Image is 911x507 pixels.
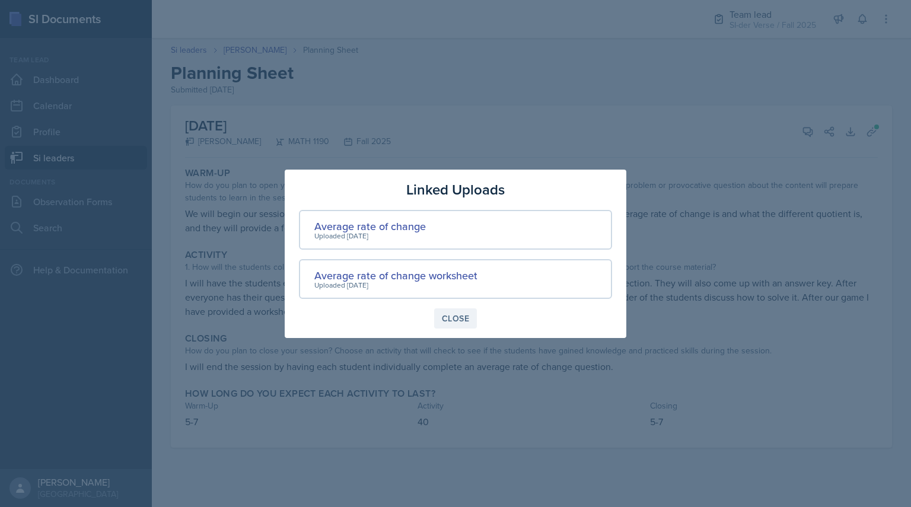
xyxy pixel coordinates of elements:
[314,231,426,241] div: Uploaded [DATE]
[314,218,426,234] div: Average rate of change
[434,308,477,329] button: Close
[314,280,477,291] div: Uploaded [DATE]
[442,314,469,323] div: Close
[314,267,477,283] div: Average rate of change worksheet
[406,179,505,200] h3: Linked Uploads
